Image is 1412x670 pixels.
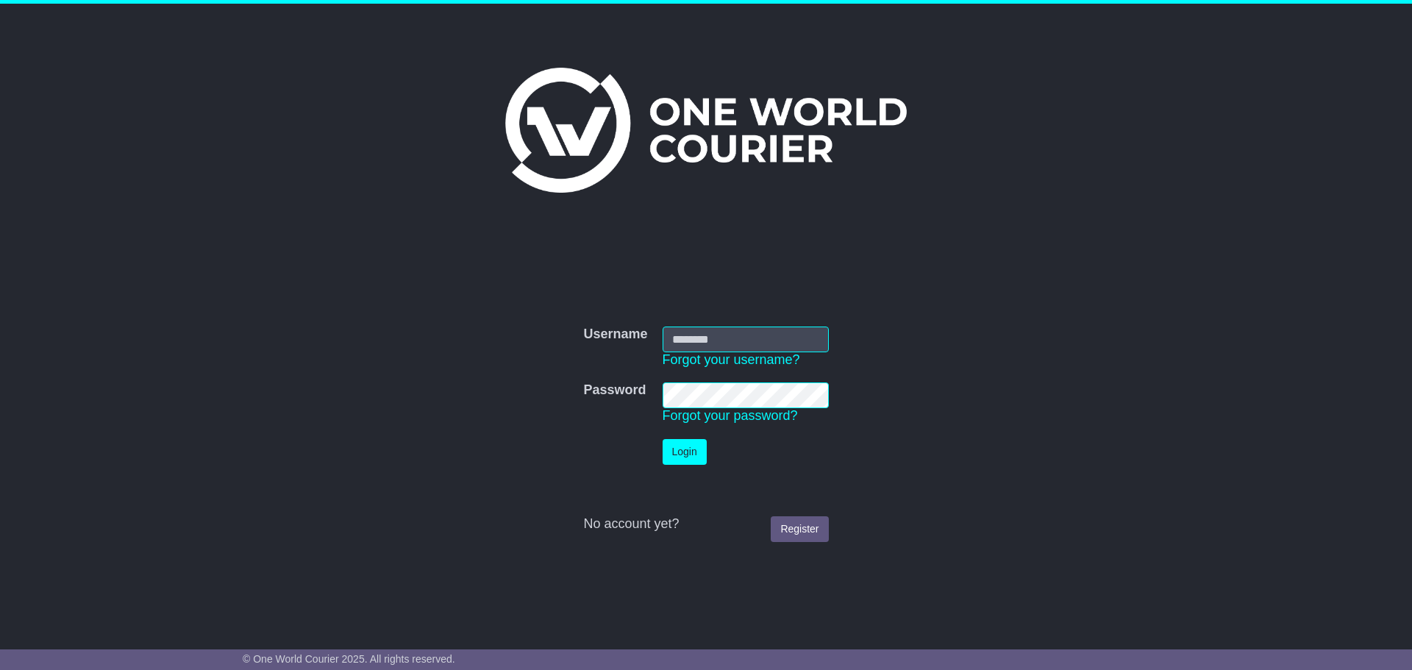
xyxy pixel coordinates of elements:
div: No account yet? [583,516,828,532]
label: Password [583,382,646,399]
label: Username [583,327,647,343]
img: One World [505,68,907,193]
button: Login [663,439,707,465]
a: Forgot your username? [663,352,800,367]
span: © One World Courier 2025. All rights reserved. [243,653,455,665]
a: Forgot your password? [663,408,798,423]
a: Register [771,516,828,542]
